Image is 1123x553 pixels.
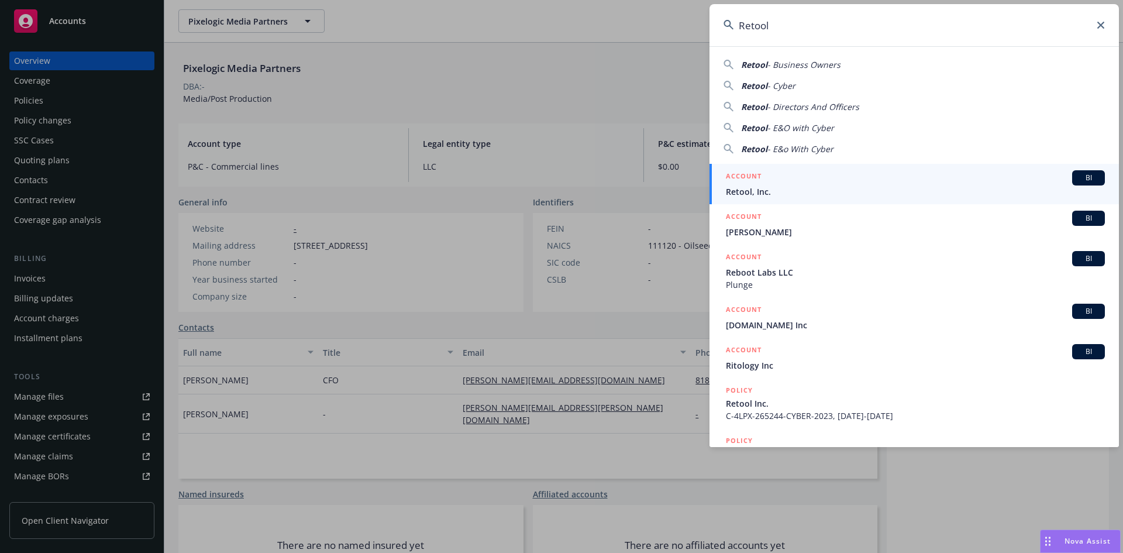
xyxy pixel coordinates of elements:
a: ACCOUNTBIRetool, Inc. [709,164,1119,204]
span: [DOMAIN_NAME] Inc [726,319,1105,331]
a: ACCOUNTBI[DOMAIN_NAME] Inc [709,297,1119,338]
span: Retool [741,122,767,133]
span: - Cyber [767,80,795,91]
span: - Business Owners [767,59,840,70]
h5: ACCOUNT [726,304,762,318]
span: - E&o With Cyber [767,143,833,154]
h5: ACCOUNT [726,344,762,358]
span: BI [1077,253,1100,264]
span: Retool [741,59,767,70]
span: Retool [741,101,767,112]
h5: ACCOUNT [726,251,762,265]
span: Ritology Inc [726,359,1105,372]
a: POLICYRetool Inc.C-4LPX-265244-CYBER-2023, [DATE]-[DATE] [709,378,1119,428]
span: Retool [741,80,767,91]
span: [PERSON_NAME] [726,226,1105,238]
span: Reboot Labs LLC [726,266,1105,279]
h5: ACCOUNT [726,170,762,184]
span: Retool, Inc. [726,186,1105,198]
a: POLICY [709,428,1119,479]
span: BI [1077,346,1100,357]
span: - Directors And Officers [767,101,859,112]
span: Retool [741,143,767,154]
span: C-4LPX-265244-CYBER-2023, [DATE]-[DATE] [726,410,1105,422]
button: Nova Assist [1040,530,1121,553]
h5: ACCOUNT [726,211,762,225]
span: Retool Inc. [726,397,1105,410]
span: - E&O with Cyber [767,122,834,133]
h5: POLICY [726,384,753,396]
a: ACCOUNTBIRitology Inc [709,338,1119,378]
span: BI [1077,173,1100,183]
span: Nova Assist [1065,536,1111,546]
span: Plunge [726,279,1105,291]
span: BI [1077,306,1100,317]
div: Drag to move [1041,530,1055,552]
input: Search... [709,4,1119,46]
h5: POLICY [726,435,753,446]
a: ACCOUNTBIReboot Labs LLCPlunge [709,245,1119,297]
span: BI [1077,213,1100,224]
a: ACCOUNTBI[PERSON_NAME] [709,204,1119,245]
